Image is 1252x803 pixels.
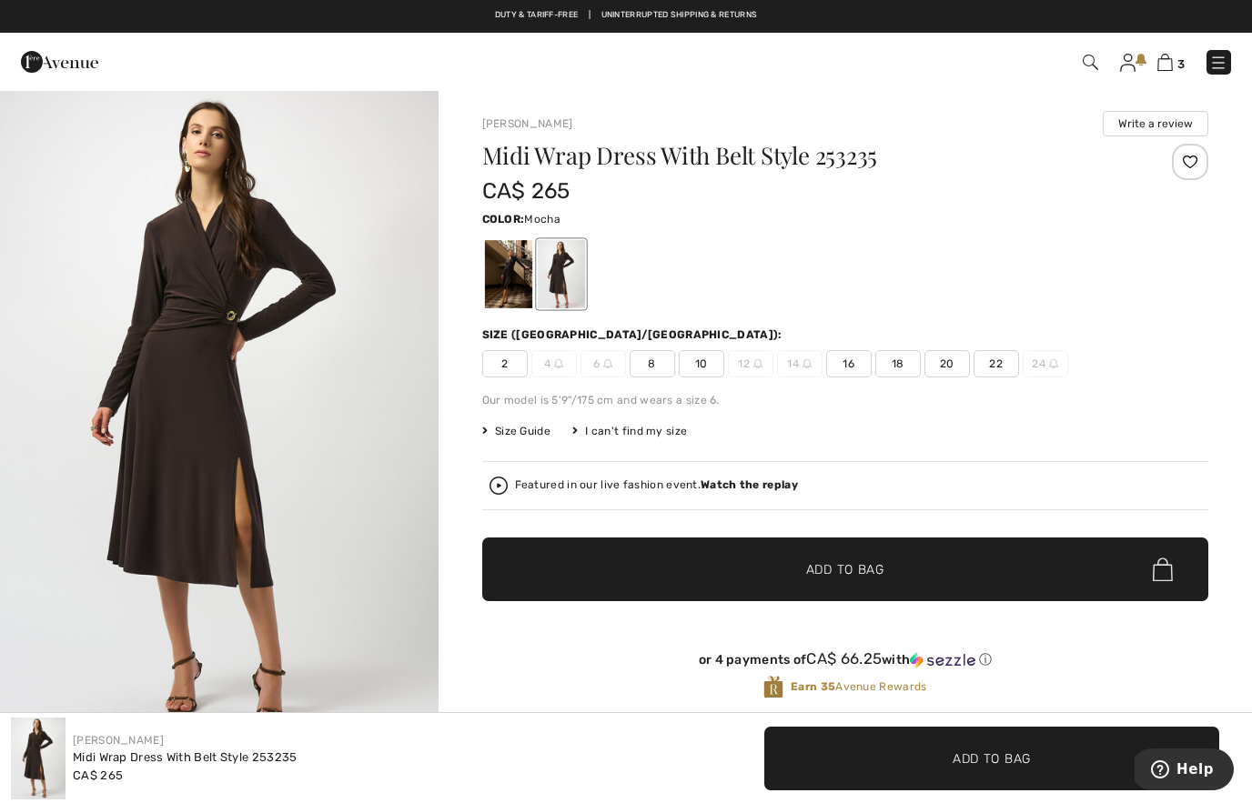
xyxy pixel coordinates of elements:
span: Add to Bag [953,748,1031,768]
img: Search [1083,55,1098,70]
span: 18 [875,350,921,377]
span: 20 [924,350,970,377]
img: 1ère Avenue [21,44,98,80]
span: 24 [1023,350,1068,377]
span: Color: [482,213,525,226]
img: Menu [1209,54,1227,72]
img: Avenue Rewards [763,675,783,699]
button: Write a review [1103,111,1208,136]
button: Add to Bag [482,537,1208,601]
img: Sezzle [910,652,975,668]
span: Mocha [524,213,560,226]
button: Add to Bag [764,727,1219,790]
span: CA$ 265 [73,768,123,782]
span: Size Guide [482,423,550,439]
iframe: Opens a widget where you can find more information [1135,748,1234,794]
a: 3 [1157,51,1185,73]
div: Black [484,240,531,308]
span: Add to Bag [806,560,884,579]
img: My Info [1120,54,1136,72]
span: 22 [974,350,1019,377]
span: CA$ 66.25 [806,649,882,667]
span: 6 [581,350,626,377]
div: Mocha [537,240,584,308]
div: Our model is 5'9"/175 cm and wears a size 6. [482,392,1208,408]
img: ring-m.svg [803,359,812,368]
strong: Watch the replay [701,478,798,491]
strong: Earn 35 [791,680,835,693]
span: 12 [728,350,773,377]
div: or 4 payments ofCA$ 66.25withSezzle Click to learn more about Sezzle [482,650,1208,675]
img: Watch the replay [490,477,508,495]
div: I can't find my size [572,423,687,439]
div: Size ([GEOGRAPHIC_DATA]/[GEOGRAPHIC_DATA]): [482,326,786,343]
h1: Midi Wrap Dress With Belt Style 253235 [482,144,1087,167]
img: ring-m.svg [1049,359,1058,368]
a: [PERSON_NAME] [482,117,573,130]
span: 3 [1177,57,1185,71]
div: Featured in our live fashion event. [515,479,798,491]
div: or 4 payments of with [482,650,1208,668]
span: 16 [826,350,872,377]
span: 8 [630,350,675,377]
a: [PERSON_NAME] [73,734,164,747]
span: 4 [531,350,577,377]
img: Shopping Bag [1157,54,1173,71]
img: ring-m.svg [603,359,612,368]
div: Midi Wrap Dress With Belt Style 253235 [73,748,297,767]
span: CA$ 265 [482,178,570,204]
a: 1ère Avenue [21,52,98,69]
img: ring-m.svg [753,359,762,368]
img: ring-m.svg [554,359,563,368]
span: Avenue Rewards [791,678,926,695]
span: 10 [679,350,724,377]
img: Midi Wrap Dress with Belt Style 253235 [11,718,66,799]
img: Bag.svg [1153,557,1173,581]
span: 2 [482,350,528,377]
span: 14 [777,350,823,377]
a: Duty & tariff-free | Uninterrupted shipping & returns [495,10,757,19]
